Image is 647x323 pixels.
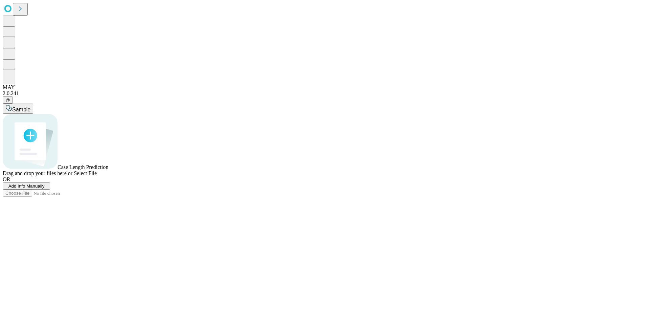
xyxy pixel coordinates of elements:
span: Select File [74,170,97,176]
div: 2.0.241 [3,90,644,96]
button: @ [3,96,13,104]
button: Add Info Manually [3,182,50,190]
span: Sample [12,107,30,112]
span: @ [5,98,10,103]
span: Add Info Manually [8,184,45,189]
div: MAY [3,84,644,90]
span: OR [3,176,10,182]
span: Drag and drop your files here or [3,170,72,176]
button: Sample [3,104,33,114]
span: Case Length Prediction [58,164,108,170]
